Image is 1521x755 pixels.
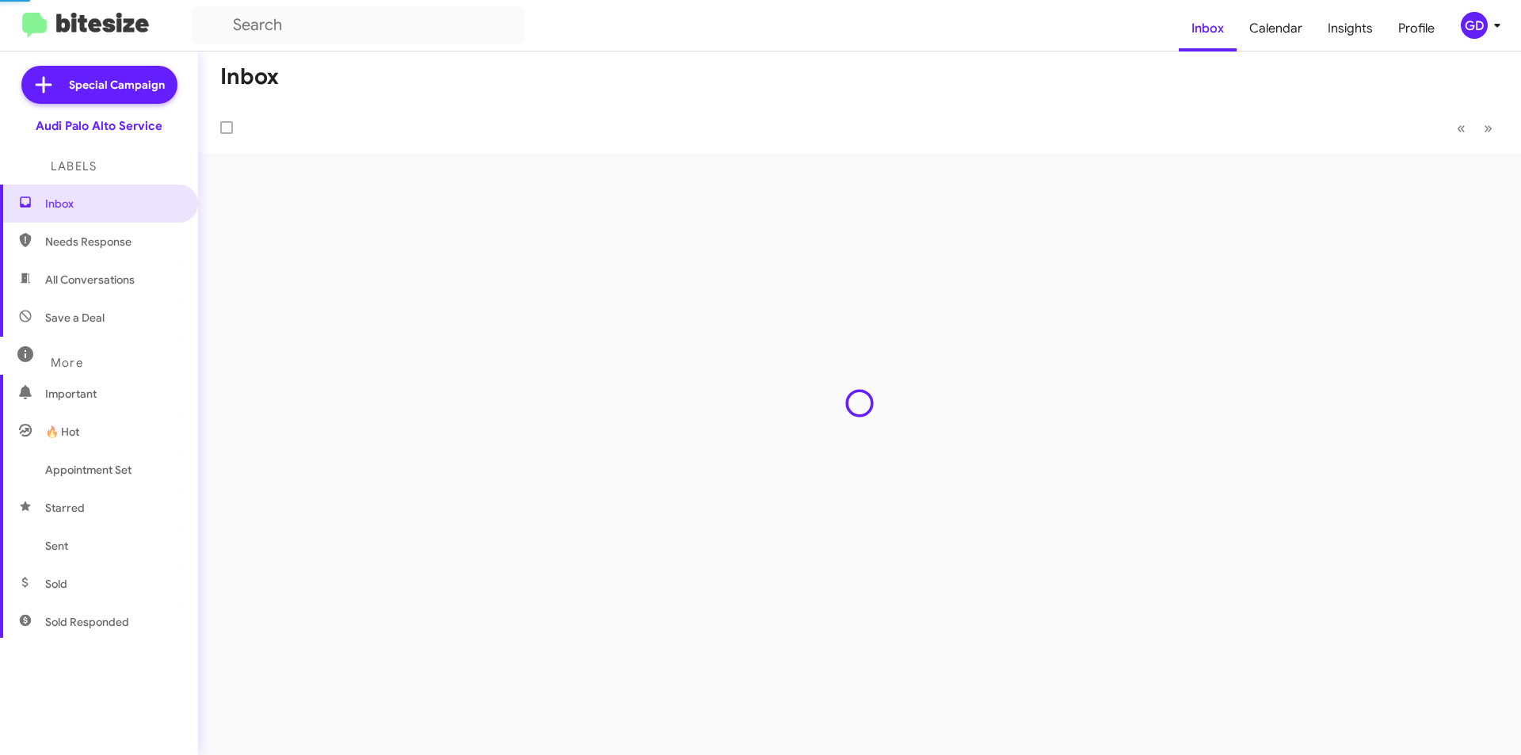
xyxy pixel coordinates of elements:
[45,576,67,592] span: Sold
[45,196,180,212] span: Inbox
[45,234,180,250] span: Needs Response
[1448,112,1502,144] nav: Page navigation example
[45,500,85,516] span: Starred
[1315,6,1386,51] a: Insights
[1474,112,1502,144] button: Next
[45,310,105,326] span: Save a Deal
[1484,118,1492,138] span: »
[1179,6,1237,51] a: Inbox
[45,462,132,478] span: Appointment Set
[1447,112,1475,144] button: Previous
[45,614,129,630] span: Sold Responded
[45,386,180,402] span: Important
[192,6,524,44] input: Search
[45,538,68,554] span: Sent
[51,159,97,173] span: Labels
[1461,12,1488,39] div: GD
[51,356,83,370] span: More
[69,77,165,93] span: Special Campaign
[36,118,162,134] div: Audi Palo Alto Service
[45,272,135,288] span: All Conversations
[21,66,177,104] a: Special Campaign
[1457,118,1466,138] span: «
[1237,6,1315,51] a: Calendar
[1386,6,1447,51] a: Profile
[220,64,279,90] h1: Inbox
[45,424,79,440] span: 🔥 Hot
[1447,12,1504,39] button: GD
